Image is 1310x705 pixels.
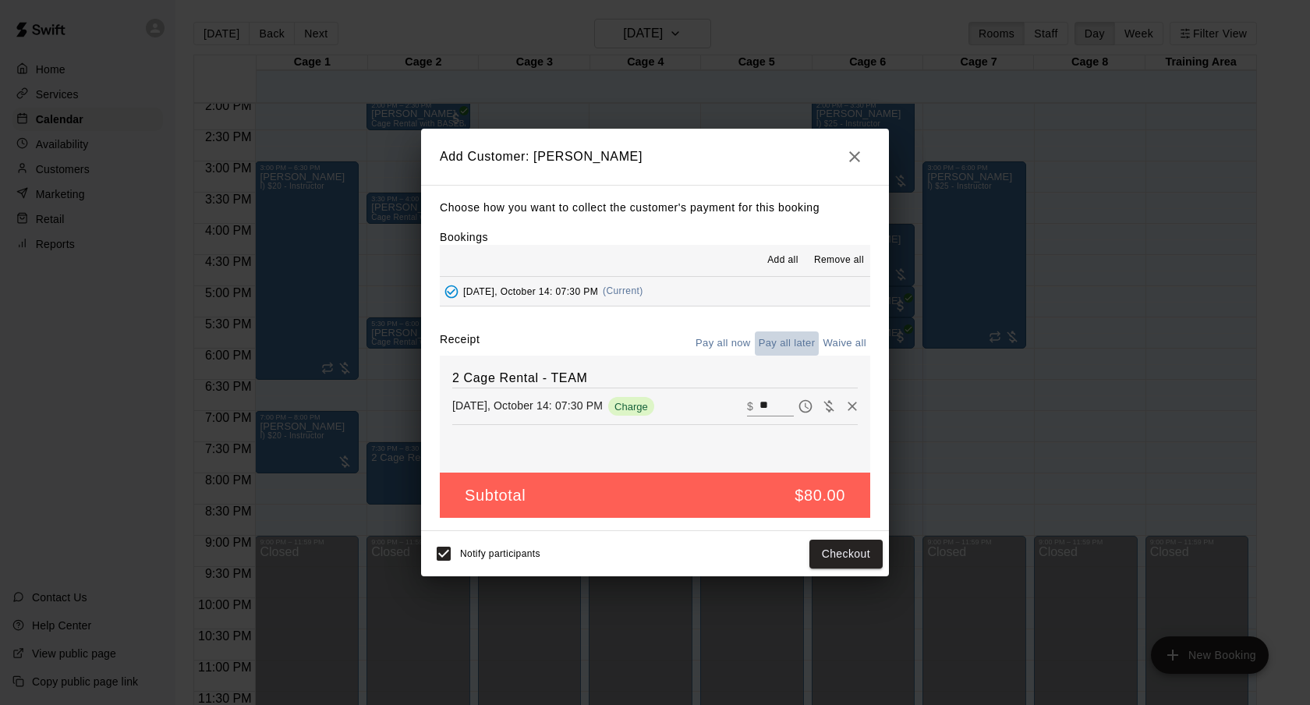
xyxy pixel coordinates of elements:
button: Added - Collect Payment[DATE], October 14: 07:30 PM(Current) [440,277,870,306]
button: Waive all [819,331,870,356]
span: Pay later [794,399,817,412]
label: Receipt [440,331,480,356]
p: [DATE], October 14: 07:30 PM [452,398,603,413]
button: Remove [841,395,864,418]
span: (Current) [603,285,643,296]
button: Add all [758,248,808,273]
button: Pay all later [755,331,820,356]
button: Remove all [808,248,870,273]
span: Notify participants [460,549,540,560]
button: Checkout [809,540,883,569]
button: Added - Collect Payment [440,280,463,303]
h5: Subtotal [465,485,526,506]
span: Waive payment [817,399,841,412]
button: Pay all now [692,331,755,356]
label: Bookings [440,231,488,243]
h6: 2 Cage Rental - TEAM [452,368,858,388]
span: Add all [767,253,798,268]
p: $ [747,399,753,414]
h5: $80.00 [795,485,845,506]
span: Remove all [814,253,864,268]
p: Choose how you want to collect the customer's payment for this booking [440,198,870,218]
span: Charge [608,401,654,413]
span: [DATE], October 14: 07:30 PM [463,285,598,296]
h2: Add Customer: [PERSON_NAME] [421,129,889,185]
